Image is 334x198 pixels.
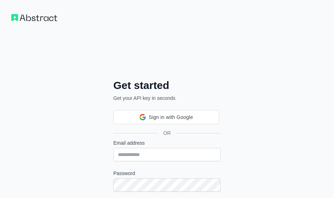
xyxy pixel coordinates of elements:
[113,110,219,124] div: Sign in with Google
[113,170,221,177] label: Password
[149,114,193,121] span: Sign in with Google
[158,130,177,137] span: OR
[113,95,221,102] p: Get your API key in seconds
[11,14,57,21] img: Workflow
[113,79,221,92] h2: Get started
[113,139,221,146] label: Email address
